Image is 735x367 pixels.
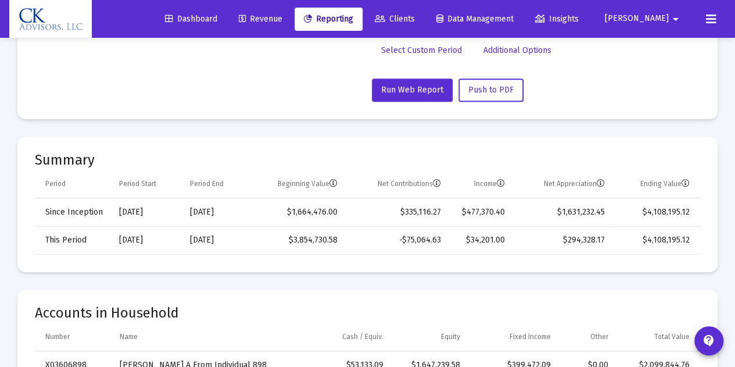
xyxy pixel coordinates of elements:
mat-icon: contact_support [702,334,716,348]
div: Name [120,332,138,341]
td: Column Cash / Equiv. [302,323,392,351]
img: Dashboard [18,8,83,31]
td: Column Beginning Value [249,170,346,198]
td: Column Period End [182,170,249,198]
div: Equity [441,332,460,341]
div: Period [45,179,66,188]
td: Column Income [449,170,513,198]
span: Run Web Report [381,85,443,95]
td: This Period [35,226,111,254]
a: Clients [365,8,424,31]
div: Net Appreciation [544,179,605,188]
td: $3,854,730.58 [249,226,346,254]
td: Column Equity [392,323,468,351]
div: Period End [190,179,224,188]
div: Net Contributions [377,179,440,188]
td: Column Other [559,323,616,351]
td: $4,108,195.12 [613,198,700,226]
span: Clients [375,14,415,24]
td: Column Total Value [616,323,700,351]
td: $4,108,195.12 [613,226,700,254]
mat-icon: arrow_drop_down [669,8,683,31]
td: Since Inception [35,198,111,226]
div: Data grid [35,170,700,255]
div: Total Value [654,332,690,341]
span: Select Custom Period [381,45,462,55]
span: Insights [535,14,579,24]
td: $335,116.27 [346,198,449,226]
span: Dashboard [165,14,217,24]
span: Data Management [436,14,514,24]
div: Income [474,179,505,188]
span: [PERSON_NAME] [605,14,669,24]
mat-card-title: Summary [35,154,700,166]
td: $294,328.17 [513,226,613,254]
mat-card-title: Accounts in Household [35,307,700,319]
div: [DATE] [190,206,241,218]
button: Push to PDF [458,79,524,102]
td: Column Period [35,170,111,198]
div: Ending Value [640,179,690,188]
div: Fixed Income [510,332,551,341]
button: Run Web Report [372,79,453,102]
td: $1,664,476.00 [249,198,346,226]
td: $34,201.00 [449,226,513,254]
td: -$75,064.63 [346,226,449,254]
a: Dashboard [156,8,227,31]
td: Column Number [35,323,112,351]
td: Column Name [112,323,302,351]
div: [DATE] [190,234,241,246]
span: Push to PDF [468,85,514,95]
div: Other [590,332,608,341]
td: Column Period Start [111,170,182,198]
div: Cash / Equiv. [342,332,383,341]
div: Period Start [119,179,156,188]
button: [PERSON_NAME] [591,7,697,30]
td: Column Net Appreciation [513,170,613,198]
a: Insights [526,8,588,31]
td: $1,631,232.45 [513,198,613,226]
td: Column Ending Value [613,170,700,198]
div: Number [45,332,70,341]
a: Data Management [427,8,523,31]
div: [DATE] [119,206,174,218]
td: Column Fixed Income [468,323,559,351]
span: Additional Options [483,45,551,55]
span: Revenue [239,14,282,24]
td: $477,370.40 [449,198,513,226]
span: Reporting [304,14,353,24]
a: Revenue [230,8,292,31]
div: Beginning Value [278,179,338,188]
a: Reporting [295,8,363,31]
td: Column Net Contributions [346,170,449,198]
div: [DATE] [119,234,174,246]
